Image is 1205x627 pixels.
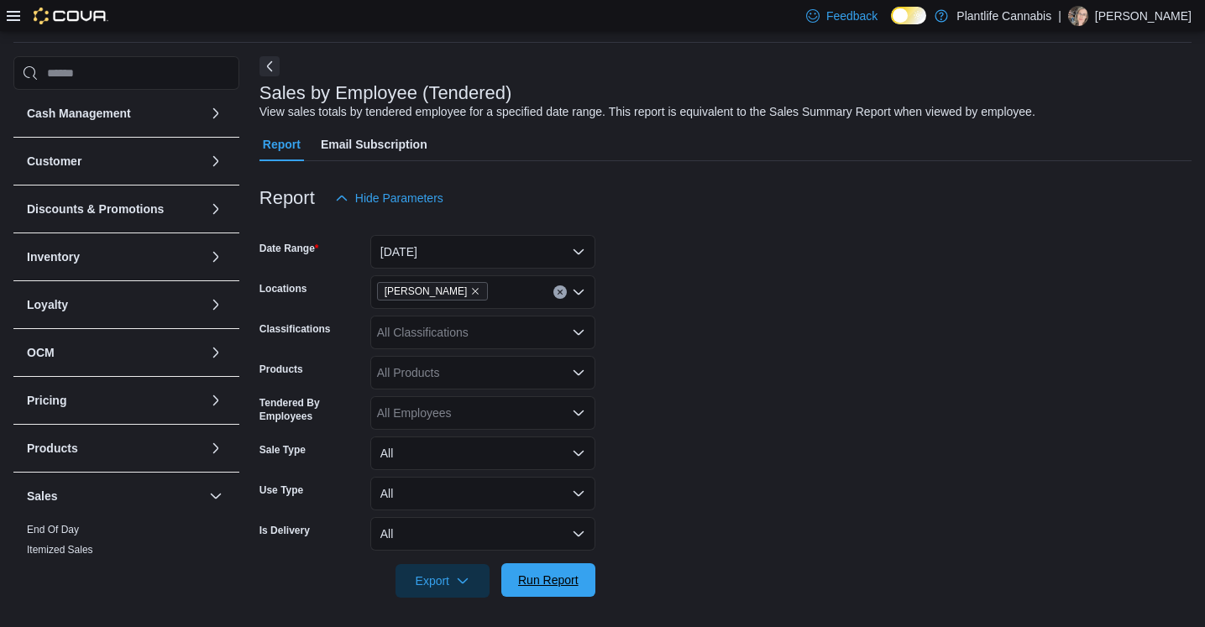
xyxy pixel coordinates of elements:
[34,8,108,24] img: Cova
[1058,6,1061,26] p: |
[355,190,443,206] span: Hide Parameters
[27,153,202,170] button: Customer
[572,326,585,339] button: Open list of options
[370,235,595,269] button: [DATE]
[27,392,202,409] button: Pricing
[259,443,306,457] label: Sale Type
[259,242,319,255] label: Date Range
[259,83,512,103] h3: Sales by Employee (Tendered)
[328,181,450,215] button: Hide Parameters
[27,105,131,122] h3: Cash Management
[259,103,1035,121] div: View sales totals by tendered employee for a specified date range. This report is equivalent to t...
[27,248,80,265] h3: Inventory
[385,283,468,300] span: [PERSON_NAME]
[259,396,364,423] label: Tendered By Employees
[406,564,479,598] span: Export
[27,488,202,504] button: Sales
[27,524,79,536] a: End Of Day
[321,128,427,161] span: Email Subscription
[1095,6,1192,26] p: [PERSON_NAME]
[27,153,81,170] h3: Customer
[27,523,79,536] span: End Of Day
[259,322,331,336] label: Classifications
[27,440,78,457] h3: Products
[259,282,307,295] label: Locations
[370,517,595,551] button: All
[206,342,226,363] button: OCM
[206,103,226,123] button: Cash Management
[206,295,226,315] button: Loyalty
[27,344,202,361] button: OCM
[956,6,1051,26] p: Plantlife Cannabis
[27,296,68,313] h3: Loyalty
[27,201,202,217] button: Discounts & Promotions
[501,563,595,597] button: Run Report
[370,477,595,510] button: All
[377,282,489,300] span: Ashton
[27,488,58,504] h3: Sales
[370,436,595,470] button: All
[206,438,226,458] button: Products
[263,128,301,161] span: Report
[259,188,315,208] h3: Report
[27,296,202,313] button: Loyalty
[1068,6,1088,26] div: Stephanie Wiseman
[27,544,93,556] a: Itemized Sales
[259,483,303,497] label: Use Type
[826,8,878,24] span: Feedback
[206,199,226,219] button: Discounts & Promotions
[259,56,280,76] button: Next
[259,363,303,376] label: Products
[518,572,579,588] span: Run Report
[27,543,93,556] span: Itemized Sales
[553,285,567,299] button: Clear input
[206,390,226,410] button: Pricing
[206,486,226,506] button: Sales
[572,406,585,420] button: Open list of options
[27,248,202,265] button: Inventory
[27,392,66,409] h3: Pricing
[27,440,202,457] button: Products
[27,105,202,122] button: Cash Management
[27,344,55,361] h3: OCM
[206,247,226,267] button: Inventory
[206,151,226,171] button: Customer
[891,7,926,24] input: Dark Mode
[572,285,585,299] button: Open list of options
[27,201,164,217] h3: Discounts & Promotions
[259,524,310,537] label: Is Delivery
[891,24,892,25] span: Dark Mode
[470,286,480,296] button: Remove Ashton from selection in this group
[396,564,490,598] button: Export
[572,366,585,379] button: Open list of options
